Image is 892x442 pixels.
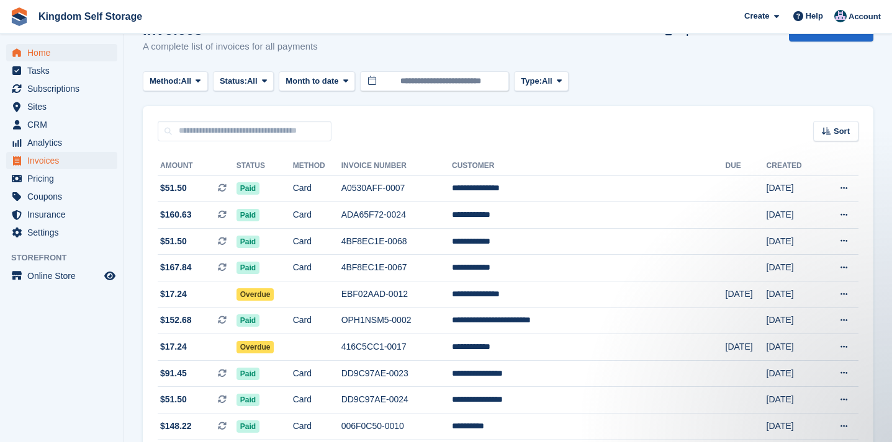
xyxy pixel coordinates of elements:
span: $152.68 [160,314,192,327]
td: 006F0C50-0010 [341,413,452,440]
span: $17.24 [160,288,187,301]
span: Paid [237,314,259,327]
button: Status: All [213,71,274,92]
td: EBF02AAD-0012 [341,281,452,308]
span: Insurance [27,206,102,223]
a: menu [6,170,117,187]
td: [DATE] [767,202,820,229]
a: menu [6,62,117,79]
td: A0530AFF-0007 [341,175,452,202]
td: Card [293,175,341,202]
td: [DATE] [767,413,820,440]
span: $91.45 [160,367,187,380]
td: Card [293,413,341,440]
span: Status: [220,75,247,87]
td: Card [293,228,341,255]
span: $17.24 [160,340,187,353]
span: Invoices [27,152,102,169]
span: Sort [834,125,850,138]
td: Card [293,202,341,229]
span: Paid [237,236,259,248]
span: Account [849,11,881,23]
th: Method [293,156,341,176]
span: $167.84 [160,261,192,274]
td: [DATE] [767,281,820,308]
button: Month to date [279,71,355,92]
span: Storefront [11,252,124,264]
span: Create [744,10,769,22]
td: [DATE] [767,228,820,255]
th: Customer [452,156,726,176]
a: Kingdom Self Storage [34,6,147,27]
th: Invoice Number [341,156,452,176]
button: Type: All [514,71,569,92]
th: Created [767,156,820,176]
td: [DATE] [767,307,820,334]
td: Card [293,307,341,334]
span: Coupons [27,188,102,205]
span: $148.22 [160,420,192,433]
span: Settings [27,224,102,241]
span: $51.50 [160,235,187,248]
td: [DATE] [767,334,820,361]
th: Due [726,156,767,176]
span: All [247,75,258,87]
span: Tasks [27,62,102,79]
th: Status [237,156,293,176]
td: OPH1NSM5-0002 [341,307,452,334]
span: All [542,75,552,87]
td: [DATE] [767,387,820,413]
span: $51.50 [160,393,187,406]
td: [DATE] [767,360,820,387]
span: Overdue [237,341,274,353]
span: Method: [150,75,181,87]
a: menu [6,152,117,169]
td: [DATE] [767,175,820,202]
span: Help [806,10,823,22]
td: DD9C97AE-0024 [341,387,452,413]
td: Card [293,387,341,413]
span: Type: [521,75,542,87]
span: Sites [27,98,102,115]
a: menu [6,206,117,223]
span: Paid [237,394,259,406]
a: menu [6,134,117,151]
span: Paid [237,182,259,195]
span: Paid [237,420,259,433]
p: A complete list of invoices for all payments [143,40,318,54]
img: Bradley Werlin [834,10,847,22]
span: Paid [237,209,259,221]
span: Home [27,44,102,61]
a: menu [6,267,117,285]
a: menu [6,44,117,61]
td: Card [293,255,341,281]
td: 4BF8EC1E-0068 [341,228,452,255]
td: Card [293,360,341,387]
span: Subscriptions [27,80,102,97]
img: stora-icon-8386f47178a22dfd0bd8f6a31ec36ba5ce8667c1dd55bd0f319d3a0aa187defe.svg [10,7,29,26]
td: 4BF8EC1E-0067 [341,255,452,281]
td: ADA65F72-0024 [341,202,452,229]
span: Paid [237,262,259,274]
a: menu [6,80,117,97]
td: [DATE] [767,255,820,281]
a: menu [6,188,117,205]
span: $51.50 [160,182,187,195]
td: [DATE] [726,281,767,308]
span: Paid [237,368,259,380]
td: DD9C97AE-0023 [341,360,452,387]
th: Amount [158,156,237,176]
button: Method: All [143,71,208,92]
a: Preview store [102,268,117,283]
a: menu [6,224,117,241]
span: All [181,75,192,87]
span: Online Store [27,267,102,285]
td: [DATE] [726,334,767,361]
a: menu [6,116,117,133]
td: 416C5CC1-0017 [341,334,452,361]
span: Pricing [27,170,102,187]
span: Overdue [237,288,274,301]
span: Analytics [27,134,102,151]
span: CRM [27,116,102,133]
span: Month to date [286,75,338,87]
